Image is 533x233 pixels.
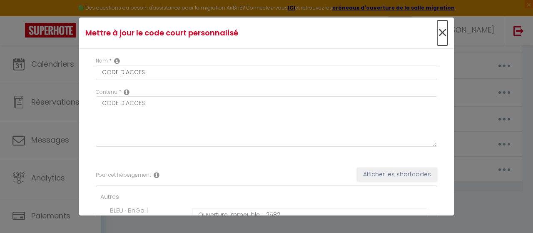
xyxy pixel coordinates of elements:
label: Autres [100,192,119,201]
button: Afficher les shortcodes [357,168,437,182]
input: Custom code name [96,65,437,80]
label: Nom [96,57,108,65]
h4: Mettre à jour le code court personnalisé [85,27,323,39]
i: Custom short code name [114,58,120,64]
button: Ouvrir le widget de chat LiveChat [7,3,32,28]
span: × [437,20,448,45]
i: Replacable content [124,89,130,95]
label: Pour cet hébergement [96,171,151,179]
label: Contenu [96,88,117,96]
i: Rental [154,172,159,178]
button: Close [437,24,448,42]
